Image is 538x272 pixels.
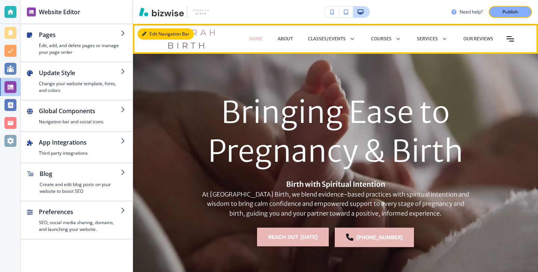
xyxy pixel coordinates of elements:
[21,101,133,131] button: Global ComponentsNavigation bar and social icons
[335,228,414,247] a: [PHONE_NUMBER]
[371,35,392,42] p: COURSES
[39,7,80,16] h2: Website Editor
[39,42,121,56] h4: Edit, add, and delete pages or manage your page order
[503,9,518,15] p: Publish
[39,30,121,39] h2: Pages
[39,219,121,233] h4: SEO, social media sharing, domains, and launching your website.
[308,35,346,42] p: CLASSES/EVENTS
[39,118,121,125] h4: Navigation bar and social icons
[139,7,184,16] img: Bizwise Logo
[191,6,211,18] img: Your Logo
[257,228,329,246] button: REACH OUT [DATE]
[460,9,483,15] h3: Need help?
[39,207,121,216] h2: Preferences
[27,7,36,16] img: editor icon
[507,36,514,41] button: Toggle hamburger navigation menu
[417,35,438,42] p: SERVICES
[463,35,493,42] p: OUR REVIEWS
[21,62,133,100] button: Update StyleChange your website template, fonts, and colors
[286,180,385,189] strong: Birth with Spiritual Intention
[21,163,133,201] button: BlogCreate and edit blog posts on your website to boost SEO
[21,132,133,163] button: App IntegrationsThird party integrations
[40,169,121,178] h2: Blog
[40,181,121,195] h4: Create and edit blog posts on your website to boost SEO
[39,80,121,94] h4: Change your website template, fonts, and colors
[39,150,121,157] h4: Third party integrations
[137,28,194,40] button: Edit Navigation Bar
[39,138,121,147] h2: App Integrations
[489,6,532,18] button: Publish
[39,106,121,115] h2: Global Components
[201,190,470,219] p: At [GEOGRAPHIC_DATA] Birth, we blend evidence-based practices with spiritual intention and wisdom...
[201,93,470,171] h1: Bringing Ease to Pregnancy & Birth
[21,201,133,239] button: PreferencesSEO, social media sharing, domains, and launching your website.
[148,28,223,50] img: Asherah Birth
[278,35,293,42] p: About
[21,24,133,62] button: PagesEdit, add, and delete pages or manage your page order
[249,35,263,42] p: HOME
[39,68,121,77] h2: Update Style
